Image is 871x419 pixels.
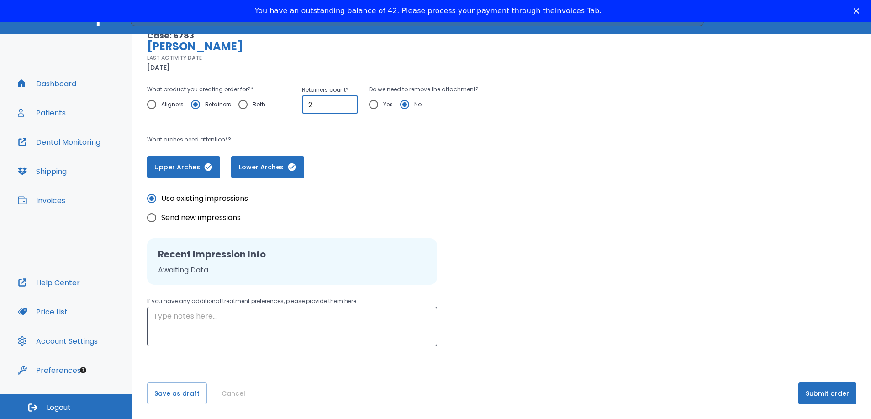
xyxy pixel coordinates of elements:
button: Save as draft [147,382,207,404]
button: Invoices [12,189,71,211]
p: LAST ACTIVITY DATE [147,54,202,62]
button: Submit order [798,382,856,404]
div: Tooltip anchor [79,366,87,374]
a: Invoices Tab [555,6,600,15]
span: Yes [383,99,393,110]
p: [DATE] [147,62,170,73]
span: Aligners [161,99,184,110]
span: Both [253,99,265,110]
p: What product you creating order for? * [147,84,273,95]
button: Lower Arches [231,156,304,178]
div: Close [854,8,863,14]
span: Logout [47,403,71,413]
span: No [414,99,422,110]
button: Account Settings [12,330,103,352]
button: Preferences [12,359,86,381]
span: Lower Arches [240,162,295,172]
button: Price List [12,301,73,323]
h2: Recent Impression Info [158,247,426,261]
p: Do we need to remove the attachment? [369,84,479,95]
p: [PERSON_NAME] [147,41,561,52]
span: Upper Arches [156,162,211,172]
p: Retainers count * [302,84,358,95]
button: Dental Monitoring [12,131,106,153]
p: If you have any additional treatment preferences, please provide them here: [147,296,437,307]
button: Shipping [12,160,72,182]
span: Send new impressions [161,212,241,223]
div: You have an outstanding balance of 42. Please process your payment through the . [255,6,602,16]
button: Dashboard [12,73,82,94]
span: Use existing impressions [161,193,248,204]
button: Patients [12,102,71,124]
p: Case: 6783 [147,30,561,41]
p: What arches need attention*? [147,134,561,145]
p: Awaiting Data [158,265,426,276]
button: Cancel [218,382,249,404]
button: Help Center [12,272,85,293]
button: Upper Arches [147,156,220,178]
span: Retainers [205,99,231,110]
